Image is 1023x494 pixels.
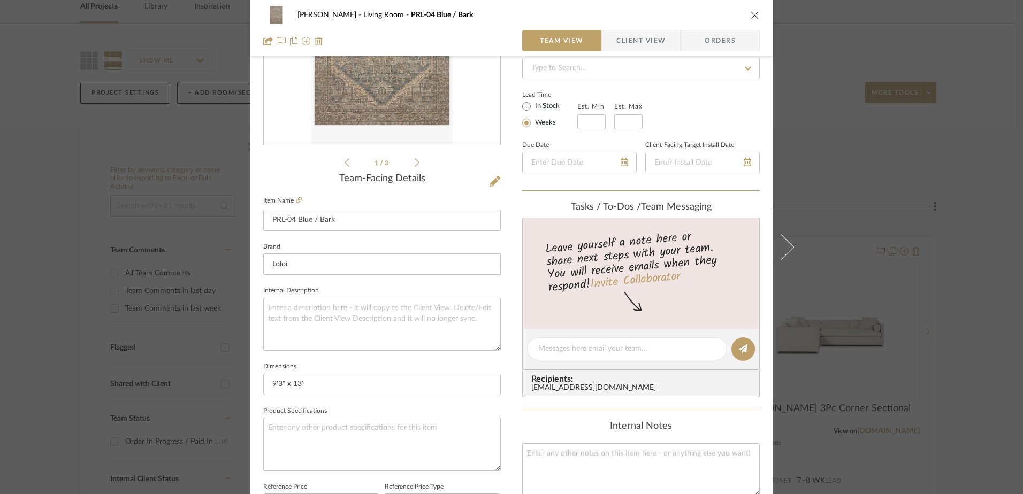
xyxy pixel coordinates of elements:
[263,408,327,414] label: Product Specifications
[263,4,289,26] img: 8a2410a4-eb8e-4fca-9fa5-20cd80970ccc_48x40.jpg
[522,421,760,433] div: Internal Notes
[522,58,760,79] input: Type to Search…
[521,225,761,297] div: Leave yourself a note here or share next steps with your team. You will receive emails when they ...
[522,90,577,99] label: Lead Time
[577,103,605,110] label: Est. Min
[315,37,323,45] img: Remove from project
[750,10,760,20] button: close
[263,374,501,395] input: Enter the dimensions of this item
[645,152,760,173] input: Enter Install Date
[263,288,319,294] label: Internal Description
[380,160,385,166] span: /
[263,173,501,185] div: Team-Facing Details
[533,118,556,128] label: Weeks
[571,202,641,212] span: Tasks / To-Dos /
[522,99,577,129] mat-radio-group: Select item type
[645,143,734,148] label: Client-Facing Target Install Date
[375,160,380,166] span: 1
[540,30,584,51] span: Team View
[411,11,473,19] span: PRL-04 Blue / Bark
[263,210,501,231] input: Enter Item Name
[531,374,755,384] span: Recipients:
[614,103,643,110] label: Est. Max
[385,484,444,490] label: Reference Price Type
[533,102,560,111] label: In Stock
[385,160,390,166] span: 3
[263,244,280,250] label: Brand
[616,30,666,51] span: Client View
[263,253,501,275] input: Enter Brand
[522,152,637,173] input: Enter Due Date
[693,30,747,51] span: Orders
[297,11,363,19] span: [PERSON_NAME]
[263,484,307,490] label: Reference Price
[363,11,411,19] span: Living Room
[263,364,296,369] label: Dimensions
[531,384,755,392] div: [EMAIL_ADDRESS][DOMAIN_NAME]
[590,267,681,294] a: Invite Collaborator
[522,143,549,148] label: Due Date
[522,202,760,213] div: team Messaging
[263,196,302,205] label: Item Name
